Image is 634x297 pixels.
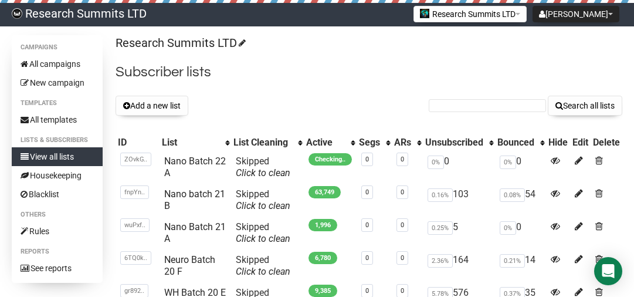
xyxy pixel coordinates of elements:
th: Bounced: No sort applied, activate to apply an ascending sort [495,134,546,151]
li: Others [12,208,103,222]
span: 0.21% [500,254,525,268]
a: 0 [365,221,369,229]
a: Blacklist [12,185,103,204]
span: 6,780 [308,252,337,264]
a: See reports [12,259,103,278]
td: 164 [423,249,495,282]
span: Skipped [236,188,290,211]
a: 0 [365,156,369,163]
a: Click to clean [236,266,290,277]
td: 103 [423,184,495,217]
a: 0 [365,287,369,295]
th: ARs: No sort applied, activate to apply an ascending sort [392,134,423,151]
td: 0 [495,151,546,184]
span: 9,385 [308,285,337,297]
td: 0 [495,217,546,249]
span: 1,996 [308,219,337,231]
a: 0 [401,287,404,295]
div: Unsubscribed [425,137,483,148]
span: 0.16% [428,188,453,202]
li: Templates [12,96,103,110]
th: Delete: No sort applied, sorting is disabled [591,134,622,151]
a: Nano Batch 22 A [164,156,226,178]
img: bccbfd5974049ef095ce3c15df0eef5a [12,8,22,19]
th: Hide: No sort applied, sorting is disabled [546,134,570,151]
span: Skipped [236,254,290,277]
div: ID [118,137,157,148]
a: 0 [365,254,369,262]
a: 0 [401,254,404,262]
a: 0 [401,188,404,196]
span: fnpYn.. [120,185,149,199]
th: List: No sort applied, activate to apply an ascending sort [160,134,231,151]
div: Segs [359,137,380,148]
li: Lists & subscribers [12,133,103,147]
span: wuPxf.. [120,218,150,232]
a: Rules [12,222,103,241]
span: 2.36% [428,254,453,268]
li: Reports [12,245,103,259]
div: Bounced [497,137,534,148]
div: Hide [548,137,568,148]
a: Click to clean [236,167,290,178]
span: 6TQ0k.. [120,251,151,265]
a: Click to clean [236,233,290,244]
a: Neuro Batch 20 F [164,254,215,277]
td: 5 [423,217,495,249]
div: List Cleaning [233,137,292,148]
h2: Subscriber lists [116,62,622,83]
button: [PERSON_NAME] [533,6,619,22]
img: 2.jpg [420,9,429,18]
a: 0 [365,188,369,196]
span: 0% [428,156,444,169]
th: Edit: No sort applied, sorting is disabled [570,134,591,151]
th: ID: No sort applied, sorting is disabled [116,134,160,151]
td: 0 [423,151,495,184]
div: Open Intercom Messenger [594,257,622,285]
span: 63,749 [308,186,341,198]
a: Click to clean [236,200,290,211]
button: Search all lists [548,96,622,116]
td: 14 [495,249,546,282]
td: 54 [495,184,546,217]
th: Segs: No sort applied, activate to apply an ascending sort [357,134,392,151]
span: 0% [500,221,516,235]
a: All templates [12,110,103,129]
span: Skipped [236,221,290,244]
a: 0 [401,221,404,229]
a: Housekeeping [12,166,103,185]
button: Add a new list [116,96,188,116]
div: Delete [593,137,620,148]
a: Research Summits LTD [116,36,244,50]
a: Nano batch 21 B [164,188,225,211]
span: Checking.. [308,153,352,166]
li: Campaigns [12,41,103,55]
div: ARs [394,137,411,148]
th: List Cleaning: No sort applied, activate to apply an ascending sort [231,134,304,151]
div: Edit [572,137,588,148]
a: All campaigns [12,55,103,73]
th: Active: No sort applied, activate to apply an ascending sort [304,134,357,151]
span: 0.25% [428,221,453,235]
span: 0.08% [500,188,525,202]
div: Active [306,137,345,148]
div: List [162,137,219,148]
a: New campaign [12,73,103,92]
span: ZOvkG.. [120,153,151,166]
a: View all lists [12,147,103,166]
th: Unsubscribed: No sort applied, activate to apply an ascending sort [423,134,495,151]
span: Skipped [236,156,290,178]
button: Research Summits LTD [413,6,527,22]
span: 0% [500,156,516,169]
a: 0 [401,156,404,163]
a: Nano Batch 21 A [164,221,226,244]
